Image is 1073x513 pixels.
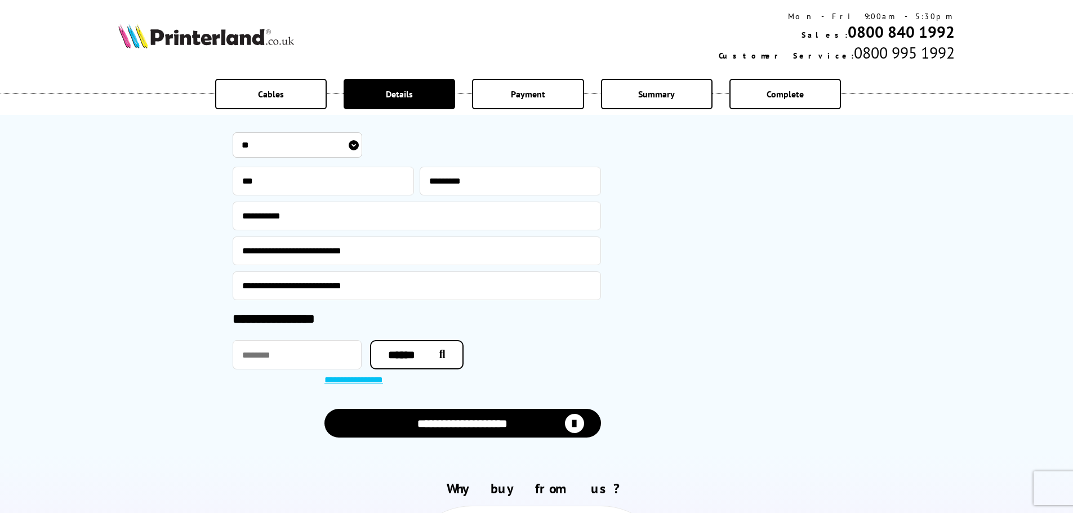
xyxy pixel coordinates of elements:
div: Mon - Fri 9:00am - 5:30pm [719,11,955,21]
a: 0800 840 1992 [848,21,955,42]
span: Customer Service: [719,51,854,61]
span: Payment [511,88,545,100]
span: Details [386,88,413,100]
span: Complete [767,88,804,100]
span: Summary [638,88,675,100]
span: Sales: [802,30,848,40]
h2: Why buy from us? [118,480,955,497]
img: Printerland Logo [118,24,294,48]
span: Cables [258,88,284,100]
span: 0800 995 1992 [854,42,955,63]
